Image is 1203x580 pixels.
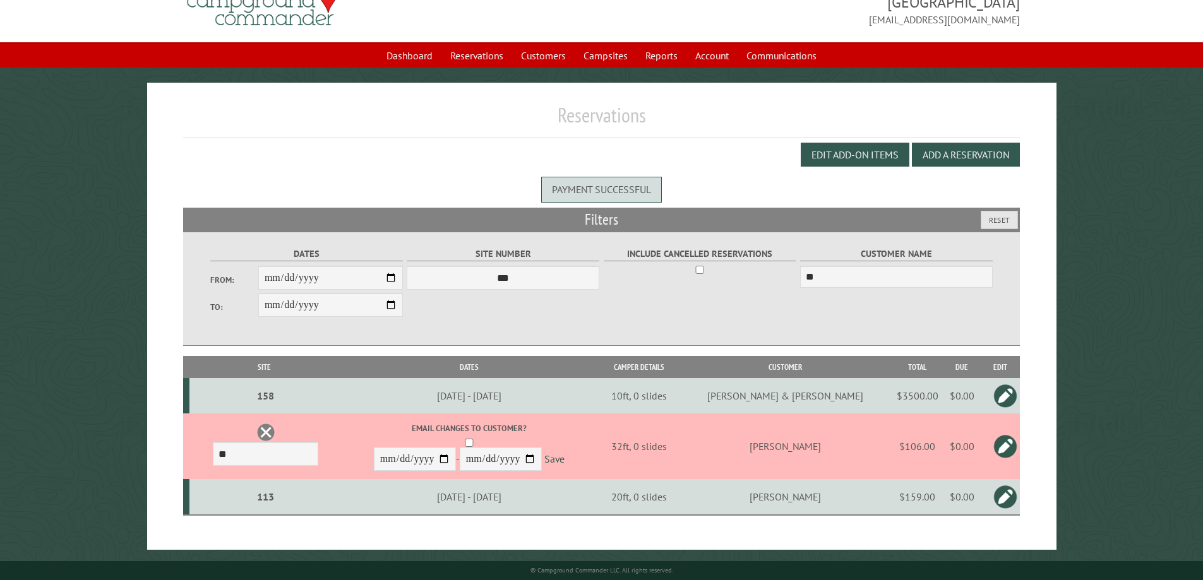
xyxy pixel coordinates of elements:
label: Email changes to customer? [341,422,597,434]
a: Customers [513,44,573,68]
div: [DATE] - [DATE] [341,490,597,503]
td: [PERSON_NAME] & [PERSON_NAME] [679,378,892,413]
div: - [341,422,597,473]
td: $106.00 [892,413,943,479]
a: Reports [638,44,685,68]
td: [PERSON_NAME] [679,413,892,479]
td: $0.00 [943,378,981,413]
th: Edit [981,356,1020,378]
label: Include Cancelled Reservations [604,247,796,261]
th: Customer [679,356,892,378]
div: [DATE] - [DATE] [341,389,597,402]
td: 20ft, 0 slides [599,479,679,515]
td: $0.00 [943,479,981,515]
td: $159.00 [892,479,943,515]
th: Camper Details [599,356,679,378]
th: Dates [339,356,599,378]
td: 10ft, 0 slides [599,378,679,413]
label: Customer Name [800,247,993,261]
td: $0.00 [943,413,981,479]
button: Edit Add-on Items [801,143,909,167]
div: 158 [195,389,337,402]
a: Delete this reservation [256,423,275,442]
a: Dashboard [379,44,440,68]
a: Communications [739,44,824,68]
h1: Reservations [183,103,1020,138]
td: [PERSON_NAME] [679,479,892,515]
a: Reservations [443,44,511,68]
label: Dates [210,247,403,261]
th: Total [892,356,943,378]
th: Site [189,356,339,378]
td: 32ft, 0 slides [599,413,679,479]
h2: Filters [183,208,1020,232]
th: Due [943,356,981,378]
a: Account [688,44,736,68]
label: From: [210,274,258,286]
small: © Campground Commander LLC. All rights reserved. [530,566,673,574]
div: Payment successful [541,177,662,202]
td: $3500.00 [892,378,943,413]
button: Add a Reservation [912,143,1020,167]
label: To: [210,301,258,313]
label: Site Number [407,247,599,261]
a: Save [544,453,565,465]
a: Campsites [576,44,635,68]
button: Reset [981,211,1018,229]
div: 113 [195,490,337,503]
